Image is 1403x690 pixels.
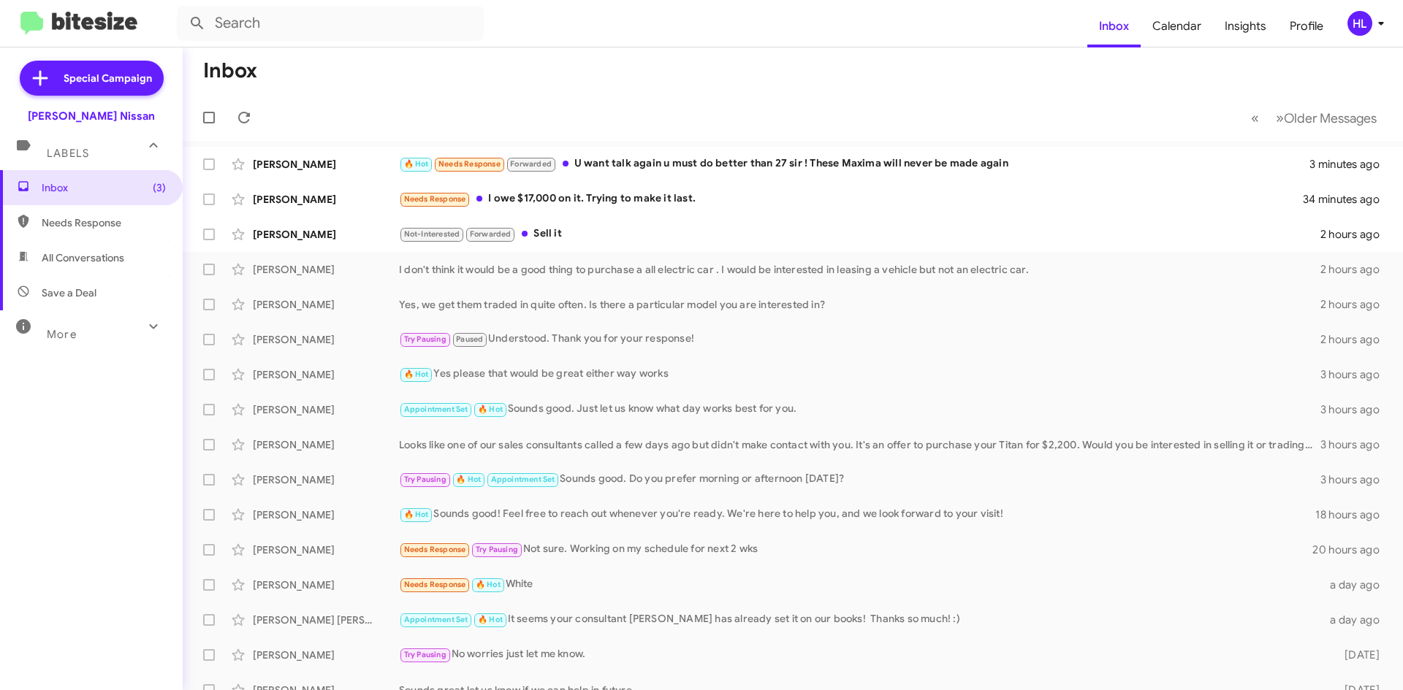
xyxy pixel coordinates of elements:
[253,648,399,662] div: [PERSON_NAME]
[253,157,399,172] div: [PERSON_NAME]
[1309,157,1391,172] div: 3 minutes ago
[1242,103,1268,133] button: Previous
[1335,11,1387,36] button: HL
[253,613,399,627] div: [PERSON_NAME] [PERSON_NAME]
[253,507,399,522] div: [PERSON_NAME]
[404,650,446,659] span: Try Pausing
[1312,543,1391,557] div: 20 hours ago
[42,180,166,195] span: Inbox
[1278,5,1335,47] a: Profile
[399,506,1315,523] div: Sounds good! Feel free to reach out whenever you're ready. We're here to help you, and we look fo...
[476,545,518,554] span: Try Pausing
[404,194,466,204] span: Needs Response
[1213,5,1278,47] a: Insights
[1251,109,1259,127] span: «
[253,262,399,277] div: [PERSON_NAME]
[42,250,124,265] span: All Conversations
[1320,367,1391,382] div: 3 hours ago
[399,437,1320,452] div: Looks like one of our sales consultants called a few days ago but didn't make contact with you. I...
[1320,437,1391,452] div: 3 hours ago
[1321,648,1391,662] div: [DATE]
[1284,110,1377,126] span: Older Messages
[404,369,429,379] span: 🔥 Hot
[1141,5,1213,47] a: Calendar
[399,366,1320,383] div: Yes please that would be great either way works
[399,646,1321,663] div: No worries just let me know.
[1320,472,1391,487] div: 3 hours ago
[404,405,468,414] span: Appointment Set
[404,545,466,554] span: Needs Response
[399,611,1321,628] div: It seems your consultant [PERSON_NAME] has already set it on our books! Thanks so much! :)
[203,59,257,83] h1: Inbox
[20,61,164,96] a: Special Campaign
[399,156,1309,172] div: U want talk again u must do better than 27 sir ! These Maxima will never be made again
[404,334,446,344] span: Try Pausing
[404,159,429,169] span: 🔥 Hot
[491,475,555,484] span: Appointment Set
[253,437,399,452] div: [PERSON_NAME]
[438,159,501,169] span: Needs Response
[399,576,1321,593] div: White
[47,147,89,160] span: Labels
[399,191,1304,207] div: I owe $17,000 on it. Trying to make it last.
[42,215,166,230] span: Needs Response
[399,331,1320,348] div: Understood. Thank you for your response!
[399,262,1320,277] div: I don't think it would be a good thing to purchase a all electric car . I would be interested in ...
[1320,297,1391,312] div: 2 hours ago
[1315,507,1391,522] div: 18 hours ago
[404,475,446,484] span: Try Pausing
[507,158,555,172] span: Forwarded
[253,227,399,242] div: [PERSON_NAME]
[1320,332,1391,347] div: 2 hours ago
[478,615,503,624] span: 🔥 Hot
[47,328,77,341] span: More
[253,472,399,487] div: [PERSON_NAME]
[404,229,460,239] span: Not-Interested
[466,228,514,242] span: Forwarded
[253,297,399,312] div: [PERSON_NAME]
[476,580,501,589] span: 🔥 Hot
[1320,402,1391,417] div: 3 hours ago
[64,71,152,85] span: Special Campaign
[253,402,399,417] div: [PERSON_NAME]
[1304,192,1391,207] div: 34 minutes ago
[253,543,399,557] div: [PERSON_NAME]
[1320,262,1391,277] div: 2 hours ago
[1267,103,1385,133] button: Next
[253,367,399,382] div: [PERSON_NAME]
[253,332,399,347] div: [PERSON_NAME]
[404,615,468,624] span: Appointment Set
[1347,11,1372,36] div: HL
[399,226,1320,242] div: Sell it
[1276,109,1284,127] span: »
[28,109,155,123] div: [PERSON_NAME] Nissan
[456,334,483,344] span: Paused
[399,297,1320,312] div: Yes, we get them traded in quite often. Is there a particular model you are interested in?
[1243,103,1385,133] nav: Page navigation example
[1321,578,1391,592] div: a day ago
[42,285,96,300] span: Save a Deal
[1320,227,1391,242] div: 2 hours ago
[1087,5,1141,47] a: Inbox
[1321,613,1391,627] div: a day ago
[153,180,166,195] span: (3)
[253,578,399,592] div: [PERSON_NAME]
[177,6,484,41] input: Search
[253,192,399,207] div: [PERSON_NAME]
[399,401,1320,418] div: Sounds good. Just let us know what day works best for you.
[478,405,503,414] span: 🔥 Hot
[456,475,481,484] span: 🔥 Hot
[404,580,466,589] span: Needs Response
[399,471,1320,488] div: Sounds good. Do you prefer morning or afternoon [DATE]?
[399,541,1312,558] div: Not sure. Working on my schedule for next 2 wks
[404,510,429,519] span: 🔥 Hot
